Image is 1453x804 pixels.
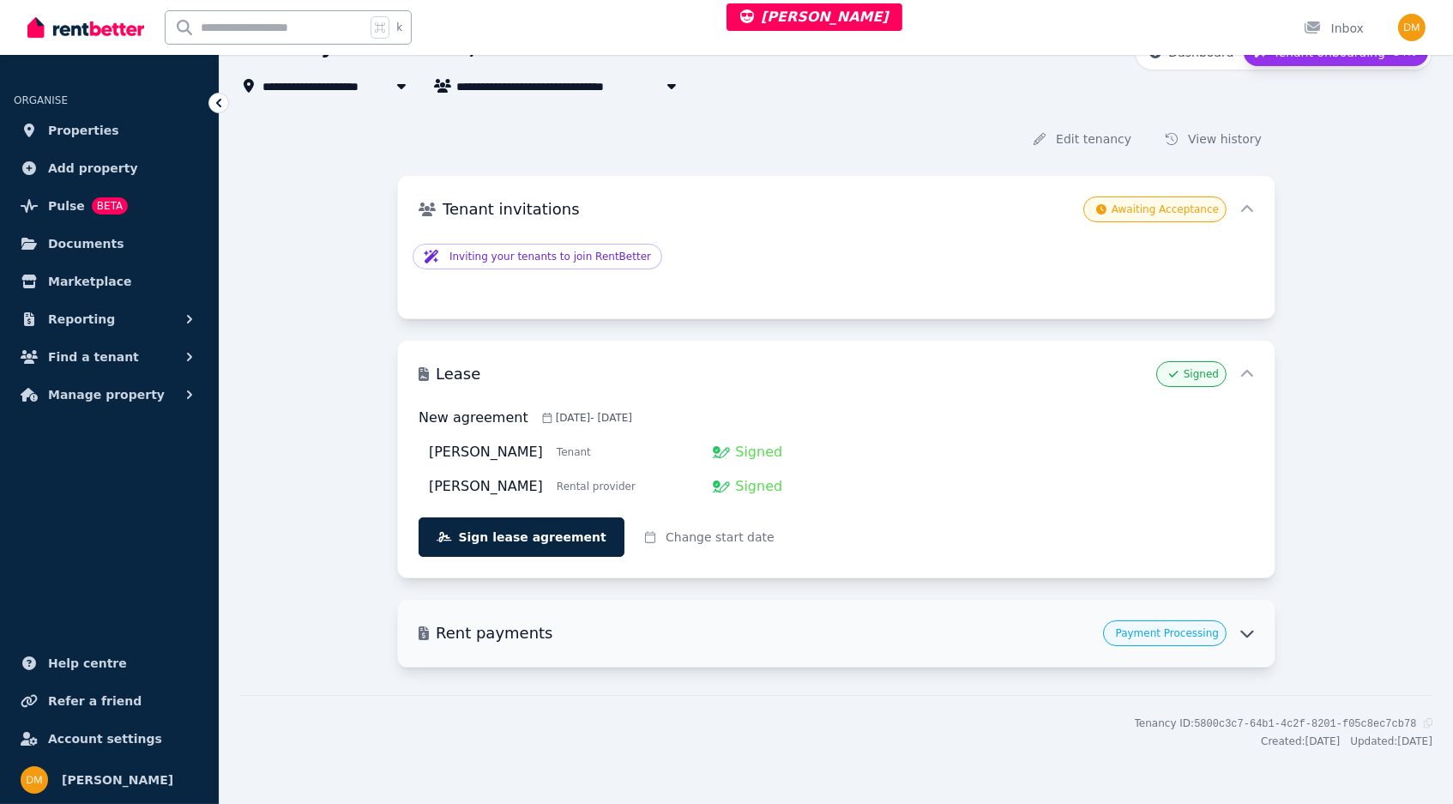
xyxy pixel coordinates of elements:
[48,691,142,711] span: Refer a friend
[557,445,591,459] div: Tenant
[1135,716,1432,731] button: Tenancy ID:5800c3c7-64b1-4c2f-8201-f05c8ec7cb78
[735,476,782,497] span: Signed
[429,476,543,497] div: [PERSON_NAME]
[556,411,632,425] span: [DATE] - [DATE]
[631,522,788,553] button: Change start date
[48,347,139,367] span: Find a tenant
[1135,716,1417,731] div: Tenancy ID:
[48,120,119,141] span: Properties
[14,378,205,412] button: Manage property
[92,197,128,215] span: BETA
[14,302,205,336] button: Reporting
[735,442,782,462] span: Signed
[413,244,1260,269] div: Inviting your tenants to join RentBetter
[1304,20,1364,37] div: Inbox
[48,728,162,749] span: Account settings
[62,770,173,790] span: [PERSON_NAME]
[14,189,205,223] a: PulseBETA
[419,517,624,557] button: Sign lease agreement
[1020,124,1145,154] button: Edit tenancy
[27,15,144,40] img: RentBetter
[1152,124,1275,154] button: View history
[48,158,138,178] span: Add property
[14,684,205,718] a: Refer a friend
[14,113,205,148] a: Properties
[396,21,402,34] span: k
[14,646,205,680] a: Help centre
[740,9,889,25] span: [PERSON_NAME]
[1116,626,1219,640] span: Payment Processing
[21,766,48,794] img: Dan Milstein
[48,309,115,329] span: Reporting
[14,264,205,299] a: Marketplace
[14,94,68,106] span: ORGANISE
[48,271,131,292] span: Marketplace
[14,227,205,261] a: Documents
[48,384,165,405] span: Manage property
[449,250,651,263] p: Inviting your tenants to join RentBetter
[436,362,1149,386] h3: Lease
[1184,367,1219,381] span: Signed
[713,478,730,495] img: Signed or not signed
[48,233,124,254] span: Documents
[1112,203,1219,216] span: Awaiting Acceptance
[443,197,1076,221] h3: Tenant invitations
[1261,734,1340,748] span: Created: [DATE]
[48,653,127,674] span: Help centre
[429,442,543,462] div: [PERSON_NAME]
[1398,14,1426,41] img: Dan Milstein
[14,151,205,185] a: Add property
[557,480,636,493] div: Rental provider
[419,408,528,428] h4: New agreement
[48,196,85,216] span: Pulse
[14,340,205,374] button: Find a tenant
[14,722,205,756] a: Account settings
[436,621,1096,645] h3: Rent payments
[1350,734,1432,748] span: Updated: [DATE]
[713,444,730,461] img: Signed or not signed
